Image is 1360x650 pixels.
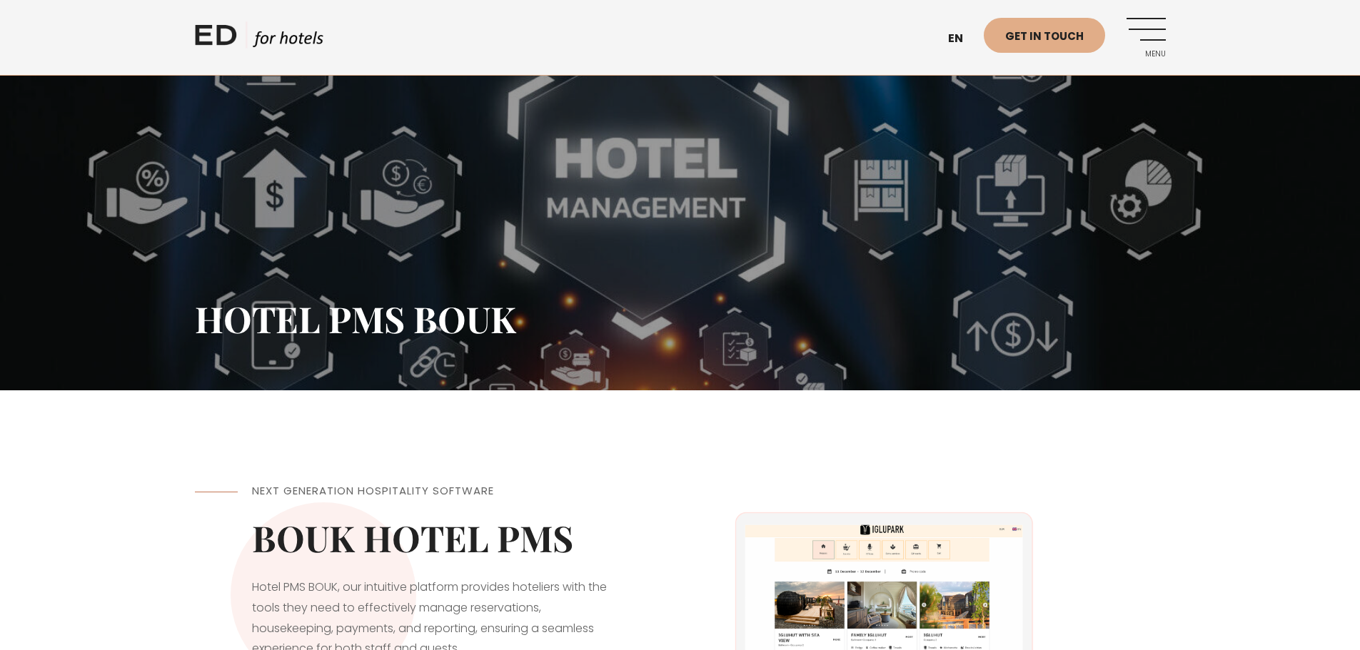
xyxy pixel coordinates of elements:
a: en [941,21,984,56]
h2: BOUK HOTEL PMS [252,517,623,559]
a: Get in touch [984,18,1105,53]
a: ED HOTELS [195,21,323,57]
span: Next Generation Hospitality Software [252,483,494,498]
span: Menu [1127,50,1166,59]
span: HOTEL PMS BOUK [195,295,516,342]
a: Menu [1127,18,1166,57]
